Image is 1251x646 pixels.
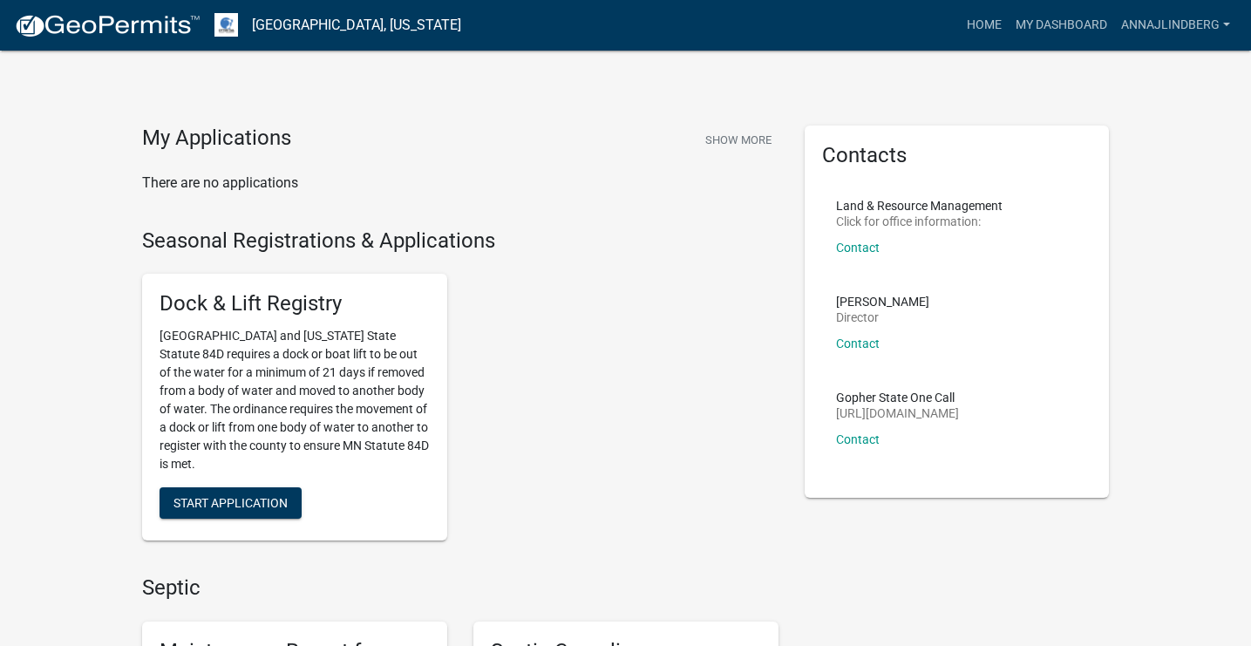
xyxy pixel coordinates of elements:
[142,228,778,254] h4: Seasonal Registrations & Applications
[698,126,778,154] button: Show More
[836,241,880,255] a: Contact
[836,296,929,308] p: [PERSON_NAME]
[173,496,288,510] span: Start Application
[252,10,461,40] a: [GEOGRAPHIC_DATA], [US_STATE]
[142,126,291,152] h4: My Applications
[836,407,959,419] p: [URL][DOMAIN_NAME]
[1009,9,1114,42] a: My Dashboard
[836,200,1003,212] p: Land & Resource Management
[160,327,430,473] p: [GEOGRAPHIC_DATA] and [US_STATE] State Statute 84D requires a dock or boat lift to be out of the ...
[836,337,880,350] a: Contact
[836,311,929,323] p: Director
[142,575,778,601] h4: Septic
[160,487,302,519] button: Start Application
[160,291,430,316] h5: Dock & Lift Registry
[836,215,1003,228] p: Click for office information:
[1114,9,1237,42] a: annajlindberg
[214,13,238,37] img: Otter Tail County, Minnesota
[960,9,1009,42] a: Home
[822,143,1092,168] h5: Contacts
[836,391,959,404] p: Gopher State One Call
[836,432,880,446] a: Contact
[142,173,778,194] p: There are no applications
